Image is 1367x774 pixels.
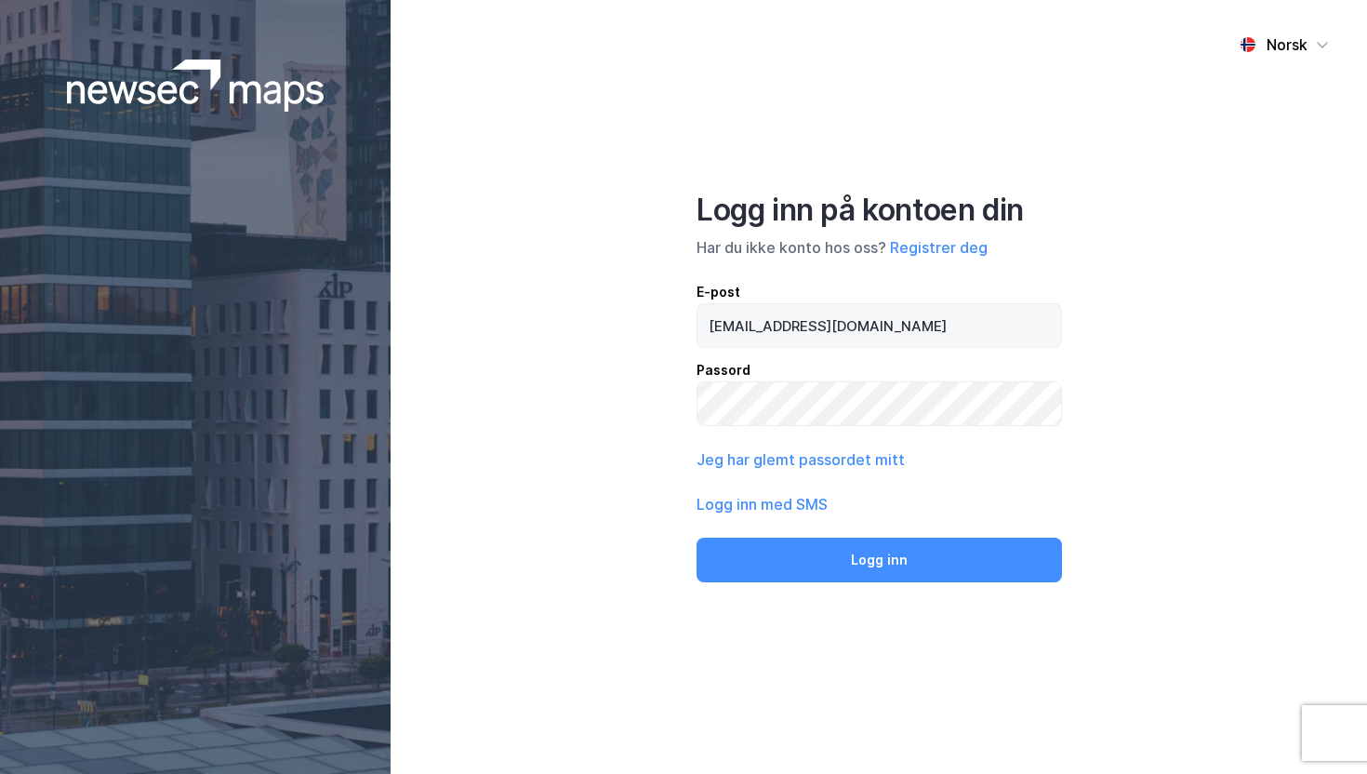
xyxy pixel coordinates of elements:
iframe: Chat Widget [1274,685,1367,774]
button: Logg inn [697,538,1062,582]
div: Logg inn på kontoen din [697,192,1062,229]
button: Registrer deg [890,236,988,259]
div: Passord [697,359,1062,381]
div: Har du ikke konto hos oss? [697,236,1062,259]
button: Jeg har glemt passordet mitt [697,448,905,471]
img: logoWhite.bf58a803f64e89776f2b079ca2356427.svg [67,60,325,112]
div: Norsk [1267,33,1307,56]
div: Kontrollprogram for chat [1274,685,1367,774]
button: Logg inn med SMS [697,493,828,515]
div: E-post [697,281,1062,303]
